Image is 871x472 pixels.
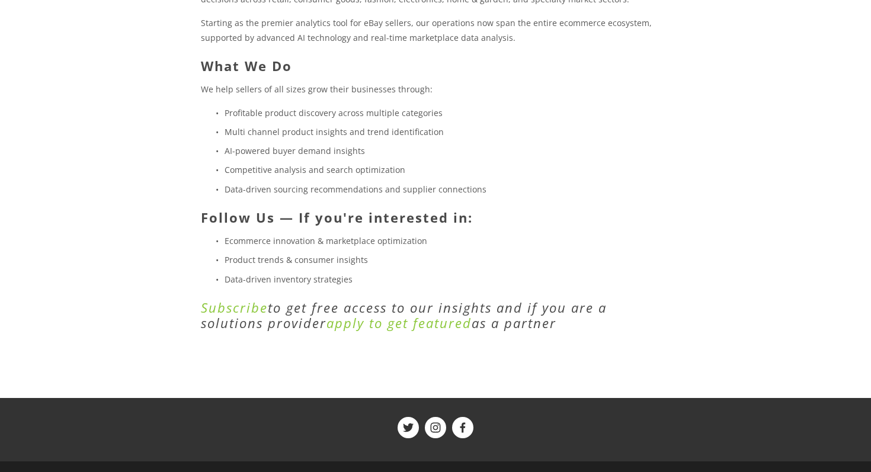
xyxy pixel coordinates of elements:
[201,15,670,45] p: Starting as the premier analytics tool for eBay sellers, our operations now span the entire ecomm...
[225,162,670,177] p: Competitive analysis and search optimization
[225,124,670,139] p: Multi channel product insights and trend identification
[225,272,670,287] p: Data-driven inventory strategies
[326,314,472,332] a: apply to get featured
[225,252,670,267] p: Product trends & consumer insights
[472,314,556,332] em: as a partner
[225,233,670,248] p: Ecommerce innovation & marketplace optimization
[225,182,670,197] p: Data-driven sourcing recommendations and supplier connections
[201,298,268,316] a: Subscribe
[225,105,670,120] p: Profitable product discovery across multiple categories
[201,82,670,97] p: We help sellers of all sizes grow their businesses through:
[425,417,446,438] a: ShelfTrend
[225,143,670,158] p: AI-powered buyer demand insights
[398,417,419,438] a: ShelfTrend
[201,57,292,75] strong: What We Do
[201,208,473,226] strong: Follow Us — If you're interested in:
[201,298,611,332] em: to get free access to our insights and if you are a solutions provider
[452,417,473,438] a: ShelfTrend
